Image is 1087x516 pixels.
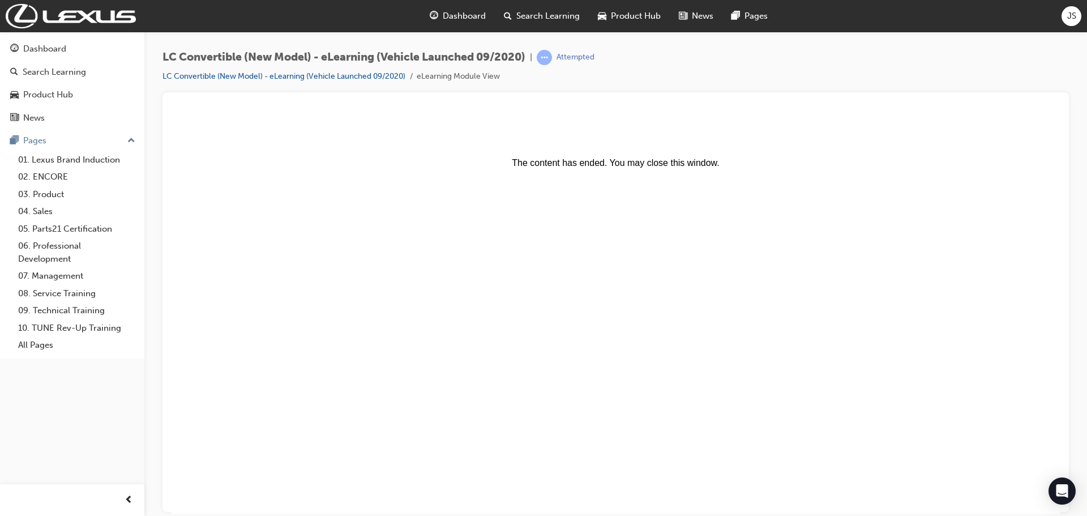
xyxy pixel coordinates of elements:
span: pages-icon [10,136,19,146]
div: Dashboard [23,42,66,56]
div: News [23,112,45,125]
button: DashboardSearch LearningProduct HubNews [5,36,140,130]
a: 08. Service Training [14,285,140,302]
span: Product Hub [611,10,661,23]
a: 02. ENCORE [14,168,140,186]
span: News [692,10,713,23]
a: pages-iconPages [722,5,777,28]
span: Dashboard [443,10,486,23]
span: car-icon [598,9,606,23]
button: Pages [5,130,140,151]
span: guage-icon [10,44,19,54]
a: Product Hub [5,84,140,105]
span: up-icon [127,134,135,148]
a: 10. TUNE Rev-Up Training [14,319,140,337]
img: Trak [6,4,136,28]
a: search-iconSearch Learning [495,5,589,28]
a: 09. Technical Training [14,302,140,319]
span: learningRecordVerb_ATTEMPT-icon [537,50,552,65]
a: LC Convertible (New Model) - eLearning (Vehicle Launched 09/2020) [162,71,405,81]
span: prev-icon [125,493,133,508]
button: JS [1062,6,1081,26]
a: 07. Management [14,267,140,285]
a: All Pages [14,336,140,354]
span: pages-icon [731,9,740,23]
span: car-icon [10,90,19,100]
span: JS [1067,10,1076,23]
span: search-icon [10,67,18,78]
span: guage-icon [430,9,438,23]
span: news-icon [679,9,687,23]
span: Search Learning [516,10,580,23]
a: 06. Professional Development [14,237,140,267]
li: eLearning Module View [417,70,500,83]
span: LC Convertible (New Model) - eLearning (Vehicle Launched 09/2020) [162,51,525,64]
span: news-icon [10,113,19,123]
a: News [5,108,140,129]
a: 01. Lexus Brand Induction [14,151,140,169]
span: Pages [744,10,768,23]
div: Open Intercom Messenger [1049,477,1076,505]
div: Product Hub [23,88,73,101]
div: Pages [23,134,46,147]
a: Search Learning [5,62,140,83]
div: Attempted [557,52,594,63]
span: | [530,51,532,64]
div: Search Learning [23,66,86,79]
a: Dashboard [5,39,140,59]
a: guage-iconDashboard [421,5,495,28]
span: search-icon [504,9,512,23]
a: 05. Parts21 Certification [14,220,140,238]
a: 03. Product [14,186,140,203]
a: 04. Sales [14,203,140,220]
font: The content has ended. You may close this window. [340,45,547,55]
a: car-iconProduct Hub [589,5,670,28]
a: news-iconNews [670,5,722,28]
